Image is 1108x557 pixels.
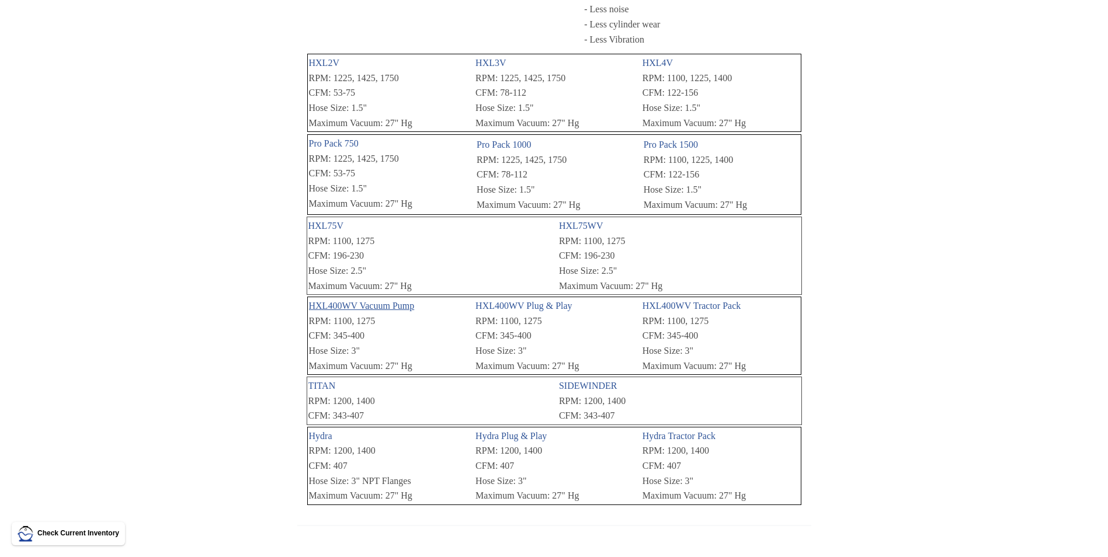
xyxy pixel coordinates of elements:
div: RPM: 1100, 1275 CFM: 345-400 Hose Size: 3" Maximum Vacuum: 27" Hg [642,298,800,373]
a: HXL2V [309,58,339,68]
a: HXL4V [642,58,673,68]
img: LMT Icon [18,525,34,542]
a: Pro Pack 750 [309,138,359,148]
a: HXL75V [308,221,343,231]
div: RPM: 1100, 1225, 1400 CFM: 122-156 Hose Size: 1.5" Maximum Vacuum: 27" Hg [642,136,800,213]
div: RPM: 1225, 1425, 1750 CFM: 78-112 Hose Size: 1.5" Maximum Vacuum: 27" Hg [475,55,633,130]
a: HXL400WV Plug & Play [475,301,572,311]
div: RPM: 1200, 1400 CFM: 407 Hose Size: 3" NPT Flanges Maximum Vacuum: 27" Hg [309,429,466,503]
div: RPM: 1100, 1225, 1400 CFM: 122-156 Hose Size: 1.5" Maximum Vacuum: 27" Hg [642,55,800,130]
p: Check Current Inventory [37,528,119,539]
a: TITAN [308,381,336,391]
a: Hydra Plug & Play [475,431,547,441]
a: HXL400WV Vacuum Pump [309,301,415,311]
div: RPM: 1200, 1400 CFM: 343-407 [308,378,550,423]
div: RPM: 1225, 1425, 1750 CFM: 78-112 Hose Size: 1.5" Maximum Vacuum: 27" Hg [475,136,633,213]
div: RPM: 1200, 1400 CFM: 343-407 [559,378,800,423]
a: Pro Pack 1000 [477,140,531,149]
div: RPM: 1225, 1425, 1750 CFM: 53-75 Hose Size: 1.5" Maximum Vacuum: 27" Hg [309,136,466,211]
div: RPM: 1200, 1400 CFM: 407 Hose Size: 3" Maximum Vacuum: 27" Hg [642,429,800,503]
a: HXL3V [475,58,506,68]
div: RPM: 1200, 1400 CFM: 407 Hose Size: 3" Maximum Vacuum: 27" Hg [475,429,633,503]
a: Hydra [309,431,332,441]
a: HXL400WV Tractor Pack [642,301,741,311]
div: RPM: 1100, 1275 CFM: 196-230 Hose Size: 2.5" Maximum Vacuum: 27" Hg [559,218,800,293]
a: HXL75WV [559,221,603,231]
div: RPM: 1225, 1425, 1750 CFM: 53-75 Hose Size: 1.5" Maximum Vacuum: 27" Hg [309,55,466,130]
div: RPM: 1100, 1275 CFM: 345-400 Hose Size: 3" Maximum Vacuum: 27" Hg [309,298,466,373]
a: Hydra Tractor Pack [642,431,715,441]
div: RPM: 1100, 1275 CFM: 196-230 Hose Size: 2.5" Maximum Vacuum: 27" Hg [308,218,550,293]
a: SIDEWINDER [559,381,617,391]
a: Pro Pack 1500 [644,140,698,149]
div: RPM: 1100, 1275 CFM: 345-400 Hose Size: 3" Maximum Vacuum: 27" Hg [475,298,633,373]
